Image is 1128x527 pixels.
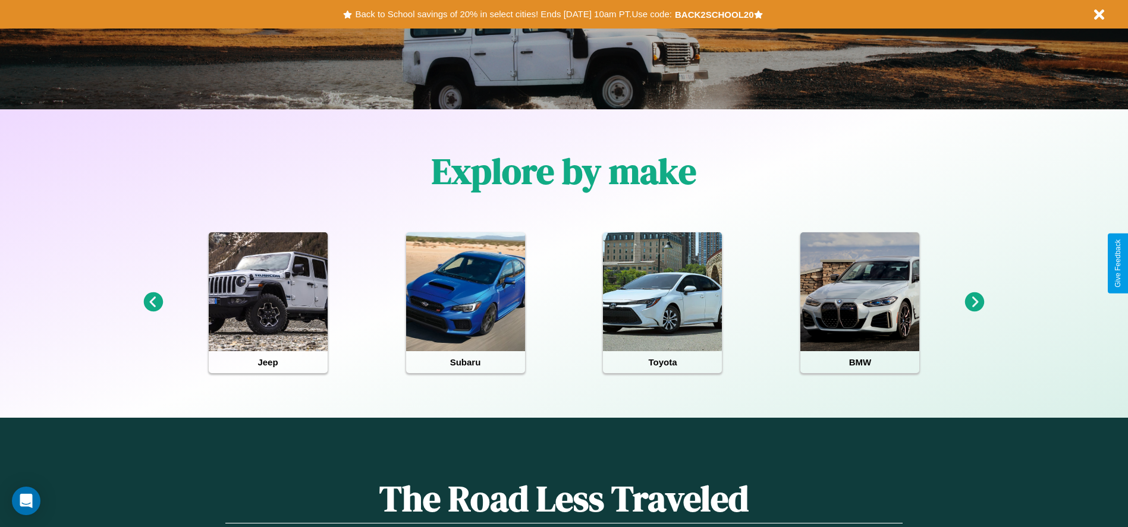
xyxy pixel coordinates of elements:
button: Back to School savings of 20% in select cities! Ends [DATE] 10am PT.Use code: [352,6,674,23]
h4: Subaru [406,351,525,373]
div: Give Feedback [1114,239,1122,288]
h1: The Road Less Traveled [225,474,902,523]
h1: Explore by make [432,147,696,195]
div: Open Intercom Messenger [12,487,40,515]
h4: Jeep [209,351,328,373]
b: BACK2SCHOOL20 [675,10,754,20]
h4: BMW [800,351,919,373]
h4: Toyota [603,351,722,373]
